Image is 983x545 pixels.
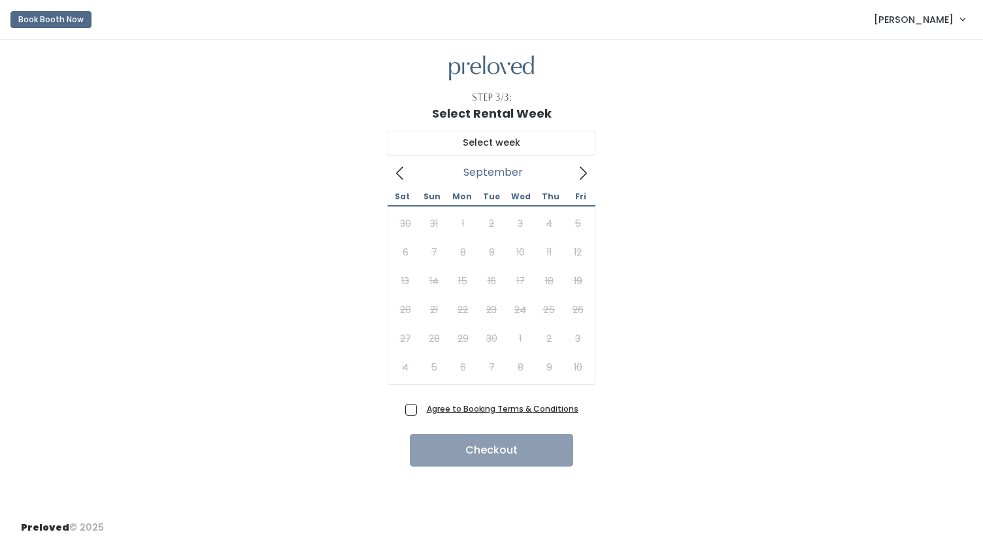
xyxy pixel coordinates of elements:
a: Agree to Booking Terms & Conditions [427,403,578,414]
span: Tue [476,193,506,201]
span: [PERSON_NAME] [874,12,954,27]
button: Checkout [410,434,573,467]
img: preloved logo [449,56,534,81]
div: Step 3/3: [472,91,512,105]
input: Select week [388,131,595,156]
div: © 2025 [21,510,104,535]
span: Fri [566,193,595,201]
span: Preloved [21,521,69,534]
span: Mon [447,193,476,201]
span: Wed [507,193,536,201]
span: Sat [388,193,417,201]
button: Book Booth Now [10,11,92,28]
span: Sun [417,193,446,201]
a: Book Booth Now [10,5,92,34]
span: September [463,170,523,175]
span: Thu [536,193,565,201]
a: [PERSON_NAME] [861,5,978,33]
h1: Select Rental Week [432,107,552,120]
